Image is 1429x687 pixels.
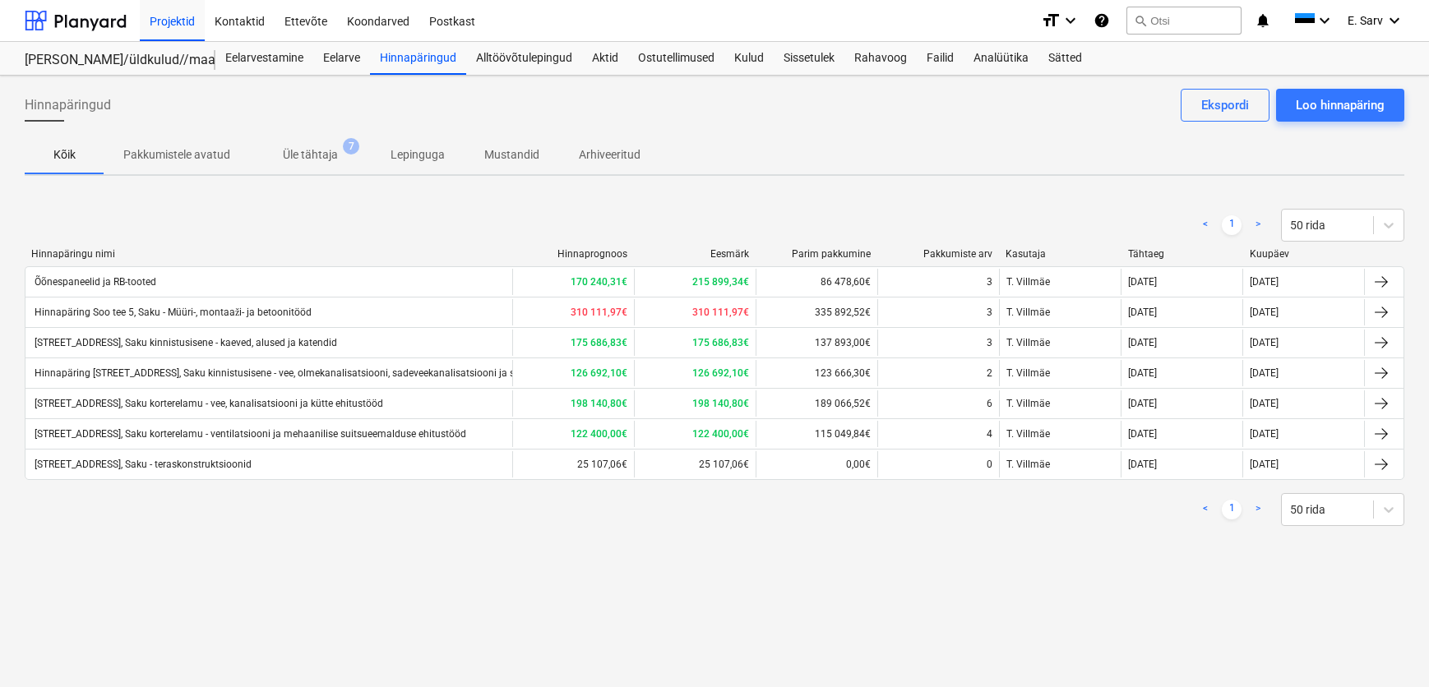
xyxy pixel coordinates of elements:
[1128,367,1157,379] div: [DATE]
[1385,11,1404,30] i: keyboard_arrow_down
[987,276,992,288] div: 3
[1250,428,1279,440] div: [DATE]
[987,459,992,470] div: 0
[999,390,1121,417] div: T. Villmäe
[692,367,749,379] b: 126 692,10€
[32,428,466,440] div: [STREET_ADDRESS], Saku korterelamu - ventilatsiooni ja mehaanilise suitsueemalduse ehitustööd
[25,95,111,115] span: Hinnapäringud
[283,146,338,164] p: Üle tähtaja
[1128,398,1157,409] div: [DATE]
[215,42,313,75] a: Eelarvestamine
[1201,95,1249,116] div: Ekspordi
[1181,89,1269,122] button: Ekspordi
[628,42,724,75] div: Ostutellimused
[512,451,634,477] div: 25 107,06€
[641,248,749,260] div: Eesmärk
[762,248,871,260] div: Parim pakkumine
[571,307,627,318] b: 310 111,97€
[1348,14,1383,27] span: E. Sarv
[32,367,614,379] div: Hinnapäring [STREET_ADDRESS], Saku kinnistusisene - vee, olmekanalisatsiooni, sadeveekanalisatsio...
[987,307,992,318] div: 3
[1128,459,1157,470] div: [DATE]
[1248,215,1268,235] a: Next page
[756,421,877,447] div: 115 049,84€
[1222,500,1242,519] a: Page 1 is your current page
[313,42,370,75] a: Eelarve
[1128,248,1237,260] div: Tähtaeg
[25,52,196,69] div: [PERSON_NAME]/üldkulud//maatööd (2101817//2101766)
[999,360,1121,386] div: T. Villmäe
[1250,307,1279,318] div: [DATE]
[466,42,582,75] div: Alltöövõtulepingud
[1128,337,1157,348] div: [DATE]
[370,42,466,75] a: Hinnapäringud
[1134,14,1147,27] span: search
[999,421,1121,447] div: T. Villmäe
[756,451,877,477] div: 0,00€
[1195,500,1215,519] a: Previous page
[1255,11,1271,30] i: notifications
[692,428,749,440] b: 122 400,00€
[32,459,252,470] div: [STREET_ADDRESS], Saku - teraskonstruktsioonid
[1250,248,1358,260] div: Kuupäev
[1315,11,1334,30] i: keyboard_arrow_down
[1128,276,1157,288] div: [DATE]
[987,367,992,379] div: 2
[1006,248,1114,260] div: Kasutaja
[1126,7,1242,35] button: Otsi
[987,337,992,348] div: 3
[484,146,539,164] p: Mustandid
[1250,398,1279,409] div: [DATE]
[756,390,877,417] div: 189 066,52€
[519,248,627,260] div: Hinnaprognoos
[571,398,627,409] b: 198 140,80€
[571,337,627,348] b: 175 686,83€
[774,42,844,75] a: Sissetulek
[32,307,312,319] div: Hinnapäring Soo tee 5, Saku - Müüri-, montaaži- ja betoonitööd
[634,451,756,477] div: 25 107,06€
[999,299,1121,325] div: T. Villmäe
[1276,89,1404,122] button: Loo hinnapäring
[391,146,445,164] p: Lepinguga
[1038,42,1092,75] a: Sätted
[1128,428,1157,440] div: [DATE]
[756,330,877,356] div: 137 893,00€
[1061,11,1080,30] i: keyboard_arrow_down
[756,299,877,325] div: 335 892,52€
[31,248,506,260] div: Hinnapäringu nimi
[1250,276,1279,288] div: [DATE]
[1347,608,1429,687] iframe: Chat Widget
[1248,500,1268,519] a: Next page
[692,307,749,318] b: 310 111,97€
[32,276,156,288] div: Õõnespaneelid ja RB-tooted
[884,248,992,260] div: Pakkumiste arv
[844,42,917,75] a: Rahavoog
[1250,459,1279,470] div: [DATE]
[44,146,84,164] p: Kõik
[32,398,383,409] div: [STREET_ADDRESS], Saku korterelamu - vee, kanalisatsiooni ja kütte ehitustööd
[571,276,627,288] b: 170 240,31€
[964,42,1038,75] a: Analüütika
[571,367,627,379] b: 126 692,10€
[692,337,749,348] b: 175 686,83€
[692,276,749,288] b: 215 899,34€
[999,330,1121,356] div: T. Villmäe
[571,428,627,440] b: 122 400,00€
[987,428,992,440] div: 4
[1195,215,1215,235] a: Previous page
[917,42,964,75] a: Failid
[724,42,774,75] a: Kulud
[1250,337,1279,348] div: [DATE]
[1296,95,1385,116] div: Loo hinnapäring
[579,146,641,164] p: Arhiveeritud
[999,269,1121,295] div: T. Villmäe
